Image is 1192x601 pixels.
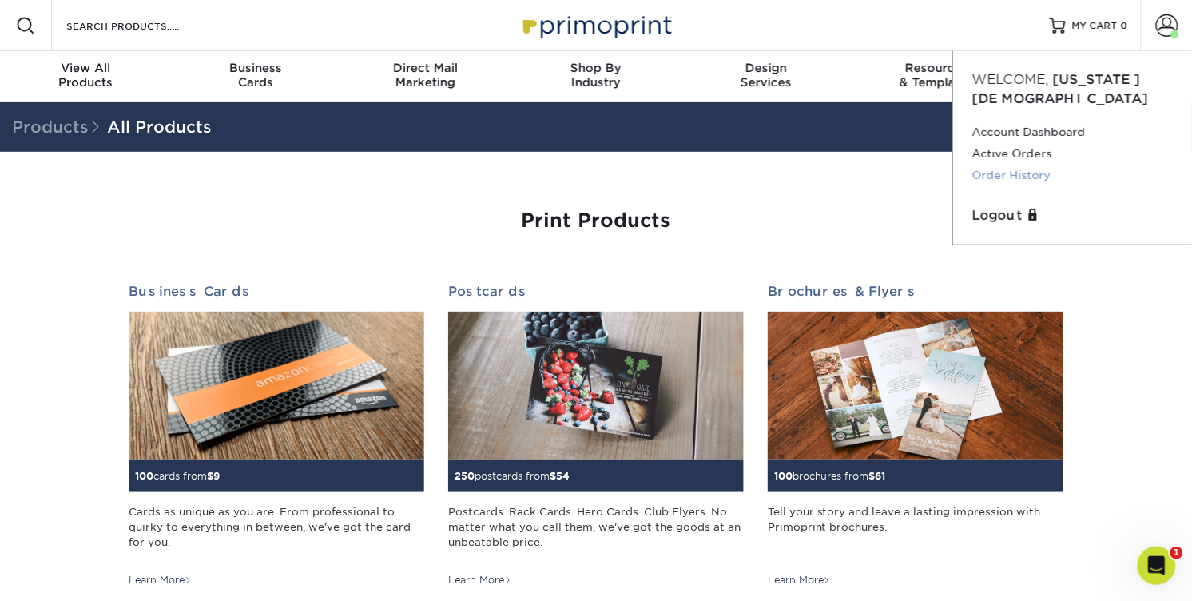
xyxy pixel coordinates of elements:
[1138,547,1176,585] iframe: Intercom live chat
[681,51,852,102] a: DesignServices
[774,470,886,482] small: brochures from
[869,470,876,482] span: $
[448,504,744,562] div: Postcards. Rack Cards. Hero Cards. Club Flyers. No matter what you call them, we've got the goods...
[876,470,886,482] span: 61
[448,284,744,587] a: Postcards 250postcards from$54 Postcards. Rack Cards. Hero Cards. Club Flyers. No matter what you...
[207,470,213,482] span: $
[768,312,1063,460] img: Brochures & Flyers
[1170,547,1183,559] span: 1
[852,51,1022,102] a: Resources& Templates
[972,72,1049,87] span: Welcome,
[129,573,192,587] div: Learn More
[170,61,340,90] div: Cards
[455,470,475,482] span: 250
[107,117,212,137] a: All Products
[972,143,1173,165] a: Active Orders
[550,470,556,482] span: $
[972,72,1149,106] span: [US_STATE] [DEMOGRAPHIC_DATA]
[972,165,1173,186] a: Order History
[448,284,744,299] h2: Postcards
[340,51,511,102] a: Direct MailMarketing
[852,61,1022,90] div: & Templates
[65,16,221,35] input: SEARCH PRODUCTS.....
[170,61,340,75] span: Business
[511,61,681,75] span: Shop By
[129,284,424,299] h2: Business Cards
[852,61,1022,75] span: Resources
[511,61,681,90] div: Industry
[170,51,340,102] a: BusinessCards
[1121,20,1128,31] span: 0
[681,61,852,90] div: Services
[768,504,1063,562] div: Tell your story and leave a lasting impression with Primoprint brochures.
[972,121,1173,143] a: Account Dashboard
[213,470,220,482] span: 9
[12,117,107,137] span: Products
[516,8,676,42] img: Primoprint
[135,470,153,482] span: 100
[768,573,831,587] div: Learn More
[129,312,424,460] img: Business Cards
[129,209,1063,233] h1: Print Products
[681,61,852,75] span: Design
[768,284,1063,299] h2: Brochures & Flyers
[1072,19,1118,33] span: MY CART
[511,51,681,102] a: Shop ByIndustry
[455,470,570,482] small: postcards from
[129,504,424,562] div: Cards as unique as you are. From professional to quirky to everything in between, we've got the c...
[135,470,220,482] small: cards from
[340,61,511,75] span: Direct Mail
[768,284,1063,587] a: Brochures & Flyers 100brochures from$61 Tell your story and leave a lasting impression with Primo...
[774,470,793,482] span: 100
[972,206,1173,225] a: Logout
[129,284,424,587] a: Business Cards 100cards from$9 Cards as unique as you are. From professional to quirky to everyth...
[340,61,511,90] div: Marketing
[556,470,570,482] span: 54
[448,312,744,460] img: Postcards
[448,573,511,587] div: Learn More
